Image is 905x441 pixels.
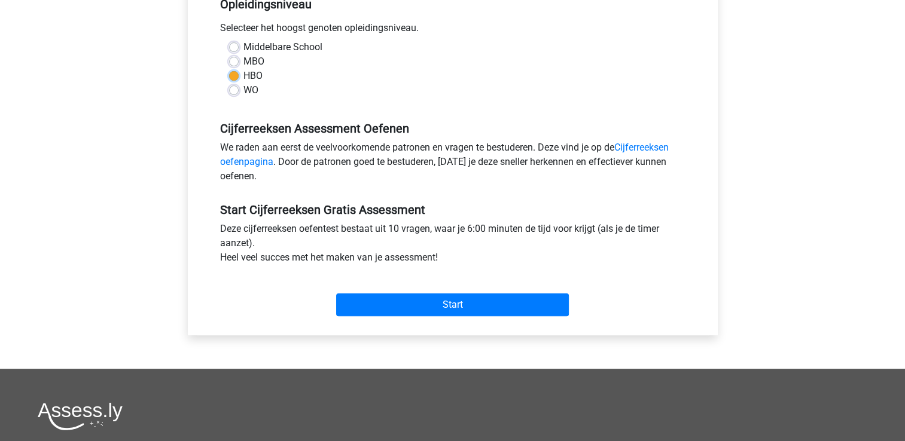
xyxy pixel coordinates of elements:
label: WO [243,83,258,97]
input: Start [336,293,569,316]
label: HBO [243,69,263,83]
h5: Cijferreeksen Assessment Oefenen [220,121,685,136]
label: Middelbare School [243,40,322,54]
label: MBO [243,54,264,69]
div: Selecteer het hoogst genoten opleidingsniveau. [211,21,694,40]
img: Assessly logo [38,402,123,430]
div: Deze cijferreeksen oefentest bestaat uit 10 vragen, waar je 6:00 minuten de tijd voor krijgt (als... [211,222,694,269]
h5: Start Cijferreeksen Gratis Assessment [220,203,685,217]
div: We raden aan eerst de veelvoorkomende patronen en vragen te bestuderen. Deze vind je op de . Door... [211,140,694,188]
